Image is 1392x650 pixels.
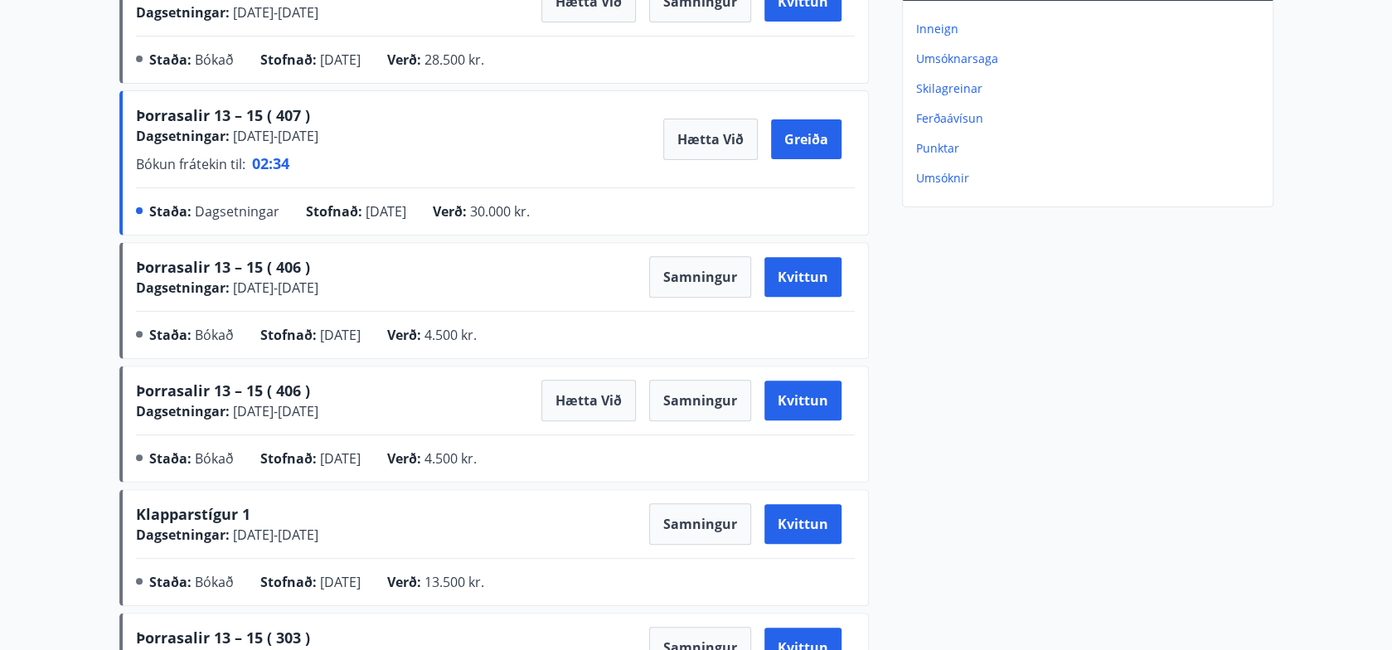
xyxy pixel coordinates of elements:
[916,110,1266,127] p: Ferðaávísun
[195,449,234,468] span: Bókað
[136,3,230,22] span: Dagsetningar :
[649,380,751,421] button: Samningur
[136,526,230,544] span: Dagsetningar :
[387,573,421,591] span: Verð :
[916,21,1266,37] p: Inneign
[424,573,484,591] span: 13.500 kr.
[320,449,361,468] span: [DATE]
[195,573,234,591] span: Bókað
[136,628,310,648] span: Þorrasalir 13 – 15 ( 303 )
[764,504,842,544] button: Kvittun
[424,449,477,468] span: 4.500 kr.
[230,279,318,297] span: [DATE] - [DATE]
[916,80,1266,97] p: Skilagreinar
[149,326,192,344] span: Staða :
[149,51,192,69] span: Staða :
[230,526,318,544] span: [DATE] - [DATE]
[195,326,234,344] span: Bókað
[663,119,758,160] button: Hætta við
[260,51,317,69] span: Stofnað :
[136,105,310,125] span: Þorrasalir 13 – 15 ( 407 )
[649,503,751,545] button: Samningur
[424,51,484,69] span: 28.500 kr.
[136,279,230,297] span: Dagsetningar :
[916,170,1266,187] p: Umsóknir
[470,202,530,221] span: 30.000 kr.
[136,127,230,145] span: Dagsetningar :
[260,449,317,468] span: Stofnað :
[149,573,192,591] span: Staða :
[306,202,362,221] span: Stofnað :
[136,257,310,277] span: Þorrasalir 13 – 15 ( 406 )
[366,202,406,221] span: [DATE]
[195,202,279,221] span: Dagsetningar
[764,257,842,297] button: Kvittun
[252,153,273,173] span: 02 :
[320,51,361,69] span: [DATE]
[771,119,842,159] button: Greiða
[541,380,636,421] button: Hætta við
[649,256,751,298] button: Samningur
[136,154,245,174] span: Bókun frátekin til :
[916,140,1266,157] p: Punktar
[195,51,234,69] span: Bókað
[387,449,421,468] span: Verð :
[230,3,318,22] span: [DATE] - [DATE]
[387,51,421,69] span: Verð :
[230,402,318,420] span: [DATE] - [DATE]
[320,573,361,591] span: [DATE]
[149,449,192,468] span: Staða :
[387,326,421,344] span: Verð :
[136,381,310,400] span: Þorrasalir 13 – 15 ( 406 )
[230,127,318,145] span: [DATE] - [DATE]
[764,381,842,420] button: Kvittun
[136,504,250,524] span: Klapparstígur 1
[433,202,467,221] span: Verð :
[260,326,317,344] span: Stofnað :
[136,402,230,420] span: Dagsetningar :
[424,326,477,344] span: 4.500 kr.
[260,573,317,591] span: Stofnað :
[916,51,1266,67] p: Umsóknarsaga
[149,202,192,221] span: Staða :
[273,153,289,173] span: 34
[320,326,361,344] span: [DATE]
